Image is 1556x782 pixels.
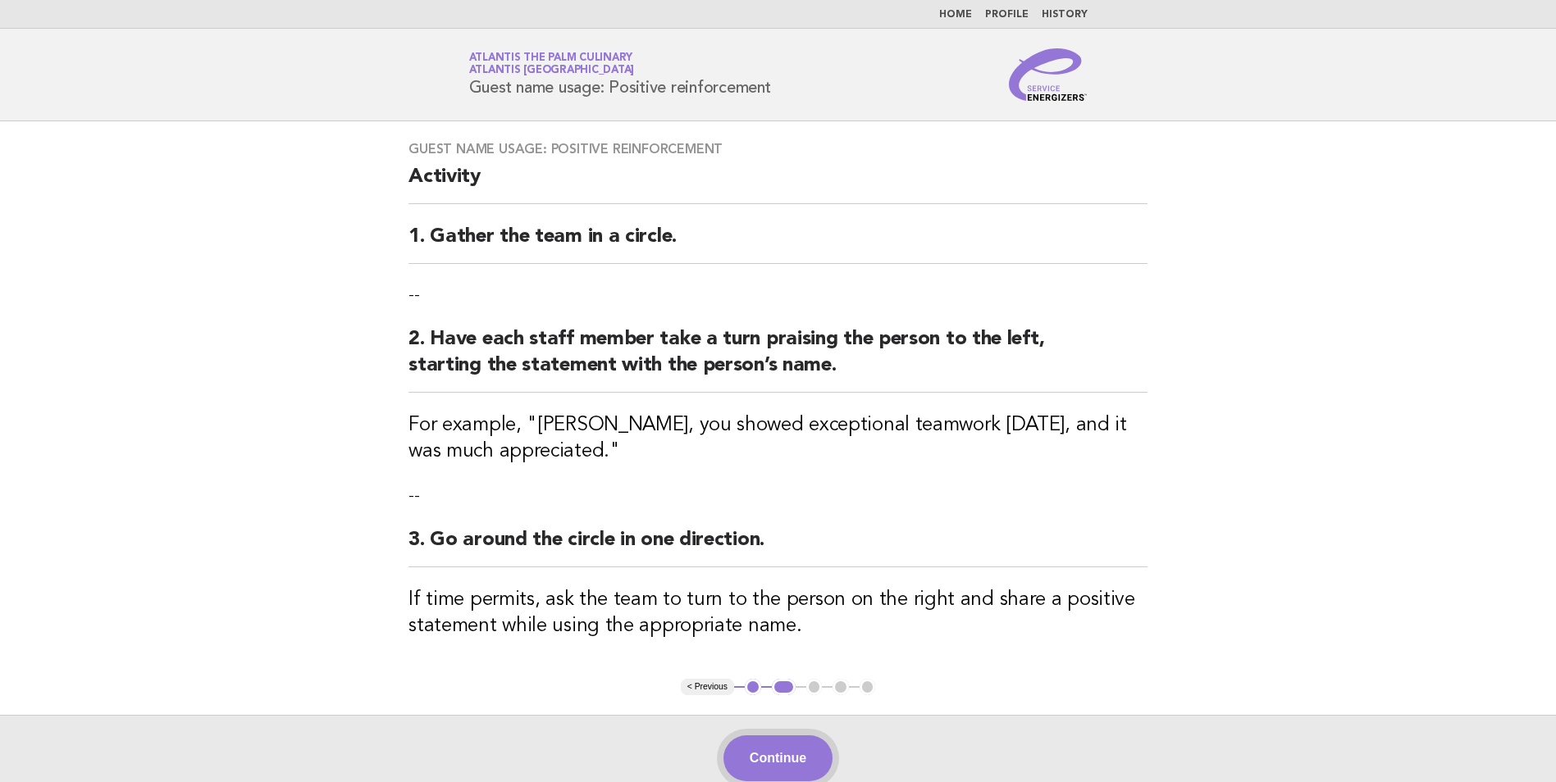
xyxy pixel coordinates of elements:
[745,679,761,695] button: 1
[408,326,1148,393] h2: 2. Have each staff member take a turn praising the person to the left, starting the statement wit...
[408,164,1148,204] h2: Activity
[408,484,1148,507] p: --
[772,679,796,695] button: 2
[408,587,1148,639] h3: If time permits, ask the team to turn to the person on the right and share a positive statement w...
[985,10,1029,20] a: Profile
[1042,10,1088,20] a: History
[408,141,1148,157] h3: Guest name usage: Positive reinforcement
[469,66,635,76] span: Atlantis [GEOGRAPHIC_DATA]
[723,735,833,781] button: Continue
[408,224,1148,264] h2: 1. Gather the team in a circle.
[408,284,1148,307] p: --
[939,10,972,20] a: Home
[469,53,771,96] h1: Guest name usage: Positive reinforcement
[469,52,635,75] a: Atlantis The Palm CulinaryAtlantis [GEOGRAPHIC_DATA]
[1009,48,1088,101] img: Service Energizers
[408,527,1148,567] h2: 3. Go around the circle in one direction.
[681,679,734,695] button: < Previous
[408,412,1148,465] h3: For example, "[PERSON_NAME], you showed exceptional teamwork [DATE], and it was much appreciated."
